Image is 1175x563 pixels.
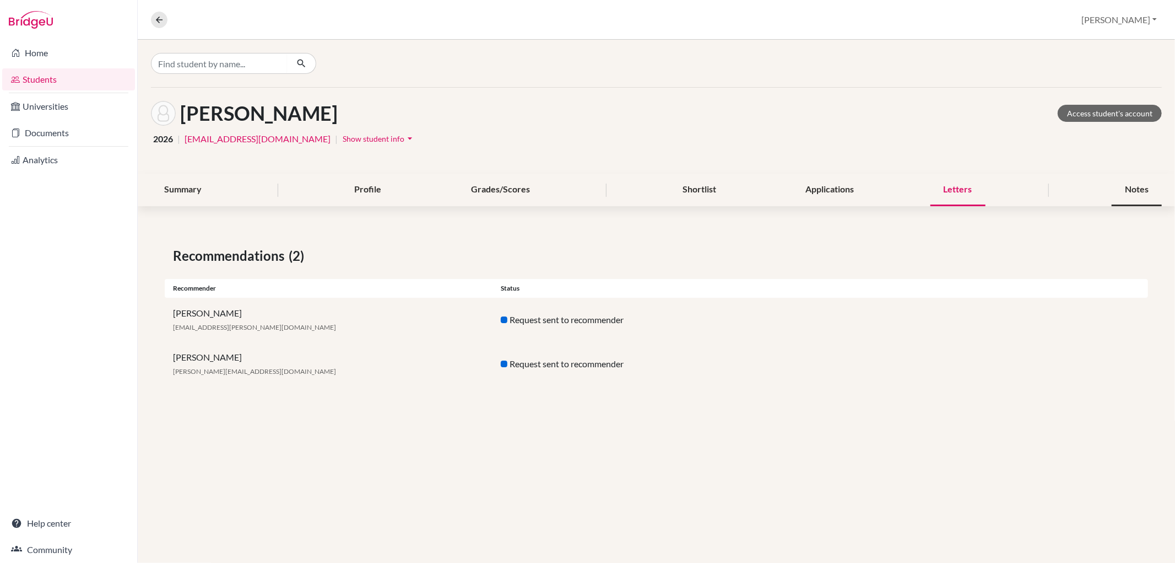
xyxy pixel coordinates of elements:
[2,42,135,64] a: Home
[173,246,289,266] span: Recommendations
[792,174,867,206] div: Applications
[341,174,394,206] div: Profile
[173,323,336,331] span: [EMAIL_ADDRESS][PERSON_NAME][DOMAIN_NAME]
[492,283,820,293] div: Status
[165,351,492,377] div: [PERSON_NAME]
[404,133,415,144] i: arrow_drop_down
[185,132,331,146] a: [EMAIL_ADDRESS][DOMAIN_NAME]
[930,174,986,206] div: Letters
[180,101,338,125] h1: [PERSON_NAME]
[2,68,135,90] a: Students
[343,134,404,143] span: Show student info
[165,307,492,333] div: [PERSON_NAME]
[151,174,215,206] div: Summary
[289,246,308,266] span: (2)
[2,95,135,117] a: Universities
[1058,105,1162,122] a: Access student's account
[1076,9,1162,30] button: [PERSON_NAME]
[669,174,729,206] div: Shortlist
[9,11,53,29] img: Bridge-U
[2,149,135,171] a: Analytics
[342,130,416,147] button: Show student infoarrow_drop_down
[165,283,492,293] div: Recommender
[1112,174,1162,206] div: Notes
[2,512,135,534] a: Help center
[458,174,543,206] div: Grades/Scores
[151,101,176,126] img: Giovanni Menuzzo's avatar
[173,367,336,376] span: [PERSON_NAME][EMAIL_ADDRESS][DOMAIN_NAME]
[151,53,288,74] input: Find student by name...
[2,539,135,561] a: Community
[177,132,180,146] span: |
[335,132,338,146] span: |
[492,357,820,371] div: Request sent to recommender
[153,132,173,146] span: 2026
[492,313,820,326] div: Request sent to recommender
[2,122,135,144] a: Documents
